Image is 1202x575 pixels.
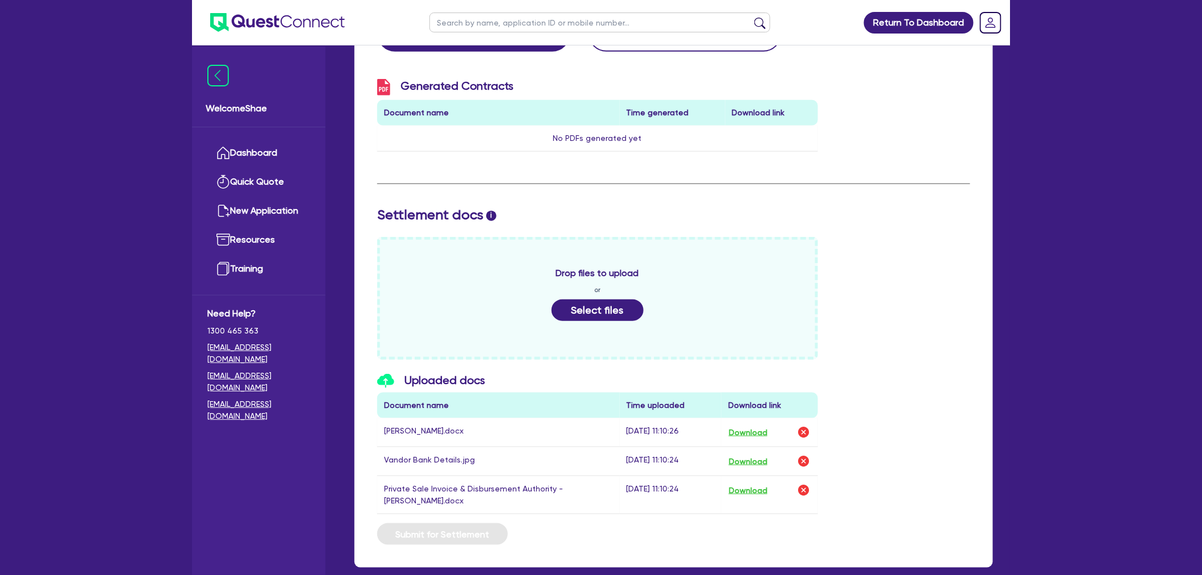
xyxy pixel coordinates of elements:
button: Submit for Settlement [377,523,508,545]
td: No PDFs generated yet [377,126,818,152]
img: quick-quote [216,175,230,189]
th: Document name [377,393,620,418]
a: [EMAIL_ADDRESS][DOMAIN_NAME] [207,370,310,394]
a: [EMAIL_ADDRESS][DOMAIN_NAME] [207,341,310,365]
span: Welcome Shae [206,102,312,115]
td: [DATE] 11:10:24 [620,476,721,514]
td: Private Sale Invoice & Disbursement Authority - [PERSON_NAME].docx [377,476,620,514]
th: Download link [721,393,818,418]
td: Vandor Bank Details.jpg [377,447,620,476]
button: Download [728,454,768,469]
img: new-application [216,204,230,218]
img: resources [216,233,230,247]
a: [EMAIL_ADDRESS][DOMAIN_NAME] [207,398,310,422]
span: Drop files to upload [556,266,639,280]
img: quest-connect-logo-blue [210,13,345,32]
a: Dashboard [207,139,310,168]
img: icon-upload [377,374,394,388]
h3: Uploaded docs [377,373,818,389]
th: Document name [377,100,620,126]
a: New Application [207,197,310,226]
a: Return To Dashboard [864,12,974,34]
h2: Settlement docs [377,207,970,223]
td: [DATE] 11:10:26 [620,418,721,447]
button: Download [728,425,768,440]
a: Training [207,255,310,284]
h3: Generated Contracts [377,79,818,95]
img: training [216,262,230,276]
img: delete-icon [797,455,811,468]
span: i [486,211,496,221]
th: Time generated [620,100,725,126]
td: [DATE] 11:10:24 [620,447,721,476]
span: Need Help? [207,307,310,320]
img: delete-icon [797,426,811,439]
th: Download link [725,100,818,126]
img: icon-menu-close [207,65,229,86]
button: Select files [552,299,644,321]
a: Quick Quote [207,168,310,197]
a: Resources [207,226,310,255]
img: delete-icon [797,484,811,497]
button: Download [728,483,768,498]
img: icon-pdf [377,79,390,95]
td: [PERSON_NAME].docx [377,418,620,447]
span: or [594,285,600,295]
span: 1300 465 363 [207,325,310,337]
a: Dropdown toggle [976,8,1005,37]
th: Time uploaded [620,393,721,418]
input: Search by name, application ID or mobile number... [429,13,770,32]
